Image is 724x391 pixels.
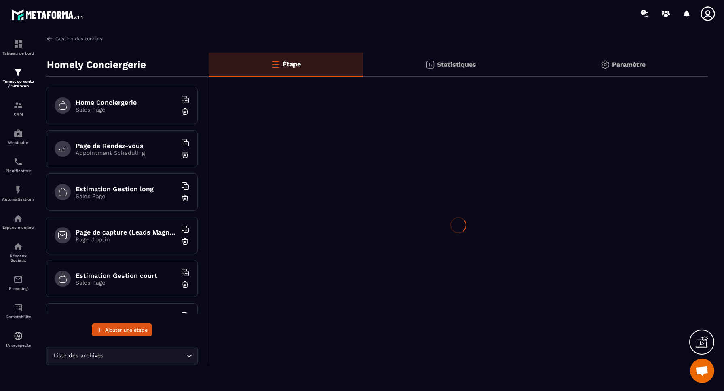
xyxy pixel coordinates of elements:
p: CRM [2,112,34,116]
a: formationformationTunnel de vente / Site web [2,61,34,94]
p: Webinaire [2,140,34,145]
img: automations [13,185,23,195]
p: Tunnel de vente / Site web [2,79,34,88]
h6: Page de Rendez-vous [76,142,177,150]
img: trash [181,281,189,289]
img: bars-o.4a397970.svg [271,59,281,69]
img: email [13,275,23,284]
img: formation [13,68,23,77]
img: formation [13,39,23,49]
img: setting-gr.5f69749f.svg [600,60,610,70]
p: Appointment Scheduling [76,150,177,156]
span: Ajouter une étape [105,326,148,334]
p: IA prospects [2,343,34,347]
p: E-mailing [2,286,34,291]
p: Réseaux Sociaux [2,254,34,262]
img: trash [181,151,189,159]
p: Tableau de bord [2,51,34,55]
h6: Estimation Gestion court [76,272,177,279]
a: accountantaccountantComptabilité [2,297,34,325]
div: Search for option [46,347,198,365]
img: trash [181,108,189,116]
h6: Home Conciergerie [76,99,177,106]
a: formationformationTableau de bord [2,33,34,61]
p: Page d'optin [76,236,177,243]
a: automationsautomationsEspace membre [2,207,34,236]
p: Sales Page [76,193,177,199]
img: trash [181,194,189,202]
a: schedulerschedulerPlanificateur [2,151,34,179]
img: trash [181,237,189,245]
p: Paramètre [612,61,646,68]
a: Gestion des tunnels [46,35,102,42]
p: Espace membre [2,225,34,230]
p: Étape [283,60,301,68]
h6: Page de capture (Leads Magnet) [76,228,177,236]
p: Automatisations [2,197,34,201]
a: automationsautomationsAutomatisations [2,179,34,207]
h6: Estimation Gestion long [76,185,177,193]
img: stats.20deebd0.svg [425,60,435,70]
a: Ouvrir le chat [690,359,714,383]
img: automations [13,331,23,341]
a: automationsautomationsWebinaire [2,123,34,151]
a: emailemailE-mailing [2,268,34,297]
p: Homely Conciergerie [47,57,146,73]
img: scheduler [13,157,23,167]
p: Sales Page [76,279,177,286]
p: Sales Page [76,106,177,113]
p: Statistiques [437,61,476,68]
img: formation [13,100,23,110]
button: Ajouter une étape [92,323,152,336]
img: logo [11,7,84,22]
img: automations [13,129,23,138]
a: social-networksocial-networkRéseaux Sociaux [2,236,34,268]
p: Planificateur [2,169,34,173]
img: automations [13,213,23,223]
img: arrow [46,35,53,42]
a: formationformationCRM [2,94,34,123]
input: Search for option [105,351,184,360]
img: accountant [13,303,23,313]
img: social-network [13,242,23,252]
p: Comptabilité [2,315,34,319]
span: Liste des archives [51,351,105,360]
